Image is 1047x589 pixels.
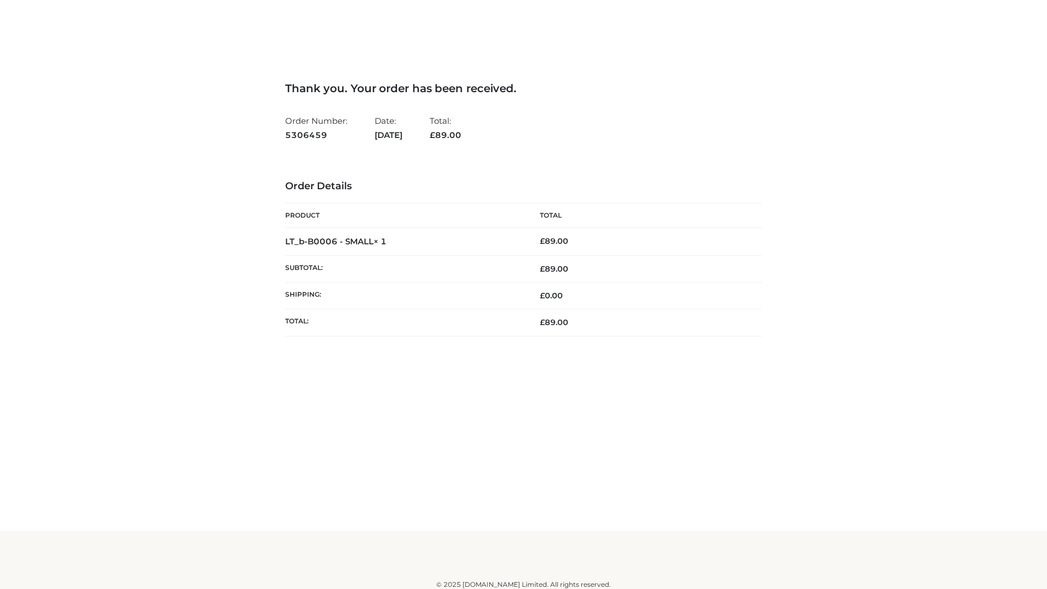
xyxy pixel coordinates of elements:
[540,264,545,274] span: £
[285,283,523,309] th: Shipping:
[285,203,523,228] th: Product
[540,291,545,300] span: £
[430,130,435,140] span: £
[285,82,762,95] h3: Thank you. Your order has been received.
[540,236,545,246] span: £
[374,236,387,247] strong: × 1
[285,181,762,193] h3: Order Details
[285,236,387,247] strong: LT_b-B0006 - SMALL
[285,255,523,282] th: Subtotal:
[430,111,461,145] li: Total:
[540,317,568,327] span: 89.00
[375,111,402,145] li: Date:
[375,128,402,142] strong: [DATE]
[285,111,347,145] li: Order Number:
[285,128,347,142] strong: 5306459
[540,291,563,300] bdi: 0.00
[430,130,461,140] span: 89.00
[540,264,568,274] span: 89.00
[540,317,545,327] span: £
[285,309,523,336] th: Total:
[523,203,762,228] th: Total
[540,236,568,246] bdi: 89.00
